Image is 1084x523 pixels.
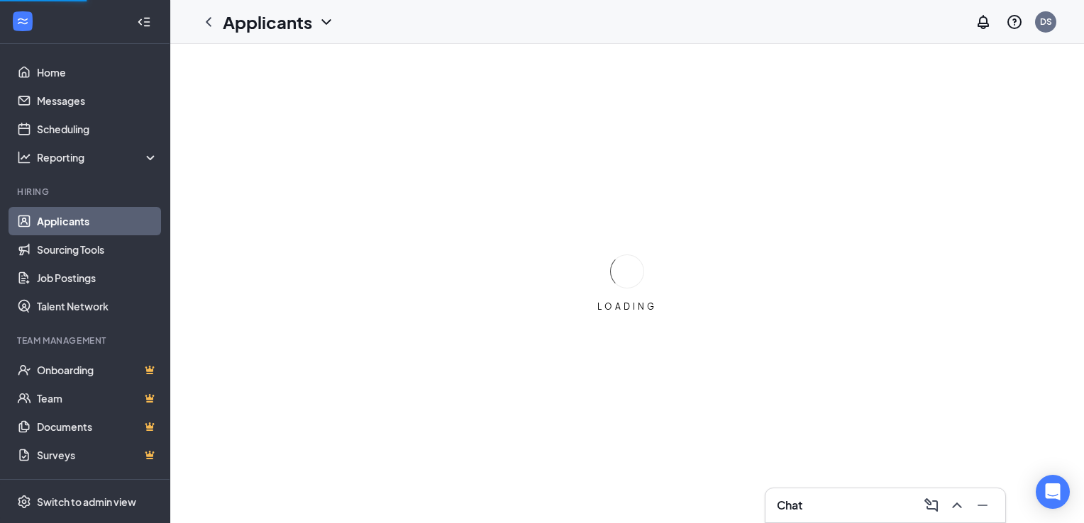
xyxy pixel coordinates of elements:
svg: Collapse [137,15,151,29]
a: Applicants [37,207,158,235]
a: Job Postings [37,264,158,292]
div: Open Intercom Messenger [1036,475,1070,509]
svg: QuestionInfo [1006,13,1023,30]
h1: Applicants [223,10,312,34]
h3: Chat [777,497,802,513]
button: Minimize [971,494,994,517]
a: Sourcing Tools [37,235,158,264]
a: Home [37,58,158,86]
a: Messages [37,86,158,115]
svg: Settings [17,495,31,509]
svg: ChevronUp [948,497,966,514]
button: ComposeMessage [920,494,943,517]
a: Scheduling [37,115,158,143]
a: Talent Network [37,292,158,320]
a: SurveysCrown [37,441,158,469]
svg: ChevronDown [318,13,335,30]
div: Hiring [17,186,155,198]
a: TeamCrown [37,384,158,412]
a: OnboardingCrown [37,356,158,384]
svg: Notifications [975,13,992,30]
div: DS [1040,16,1052,28]
svg: Analysis [17,150,31,164]
button: ChevronUp [946,494,968,517]
svg: Minimize [974,497,991,514]
div: Team Management [17,334,155,347]
div: LOADING [592,300,663,313]
div: Switch to admin view [37,495,136,509]
div: Reporting [37,150,159,164]
svg: ChevronLeft [200,13,217,30]
svg: WorkstreamLogo [16,14,30,28]
svg: ComposeMessage [923,497,940,514]
a: DocumentsCrown [37,412,158,441]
